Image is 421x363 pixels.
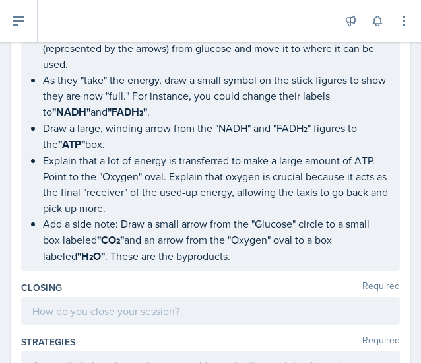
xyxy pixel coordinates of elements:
span: Required [362,281,400,294]
p: Add a side note: Draw a small arrow from the "Glucose" circle to a small box labeled and an arrow... [43,216,389,265]
strong: "FADH₂" [108,104,147,119]
p: Draw a large, winding arrow from the "NADH" and "FADH₂" figures to the box. [43,120,389,152]
strong: "H₂O" [77,249,105,264]
span: Required [362,335,400,348]
p: As they "take" the energy, draw a small symbol on the stick figures to show they are now "full." ... [43,72,389,120]
strong: "ATP" [58,137,85,152]
label: Strategies [21,335,76,348]
p: Explain that these are the 🤝. They take the energy (represented by the arrows) from glucose and m... [43,24,389,72]
label: Closing [21,281,62,294]
strong: "CO₂" [97,232,124,247]
p: Explain that a lot of energy is transferred to make a large amount of ATP. Point to the "Oxygen" ... [43,152,389,216]
strong: "NADH" [52,104,90,119]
